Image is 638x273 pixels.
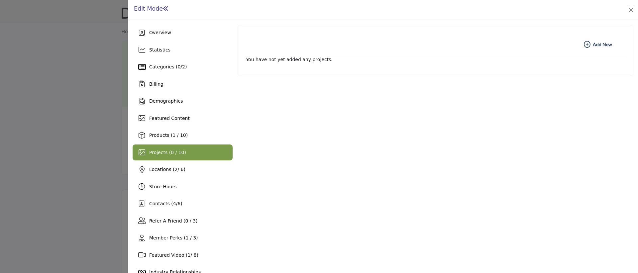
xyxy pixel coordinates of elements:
[149,167,185,172] span: Locations ( / 6)
[149,47,170,52] span: Statistics
[149,30,171,35] span: Overview
[149,98,183,104] span: Demographics
[626,5,636,15] button: Close
[584,41,612,48] b: Add New
[149,81,163,87] span: Billing
[149,150,186,155] span: Projects (0 / 10)
[576,38,620,51] button: Add New
[174,167,177,172] span: 2
[173,201,176,206] span: 4
[182,64,185,69] span: 2
[149,235,198,240] span: Member Perks (1 / 3)
[149,252,198,258] span: Featured Video ( / 8)
[134,5,169,12] h1: Edit Mode
[149,184,176,189] span: Store Hours
[149,116,190,121] span: Featured Content
[149,64,187,69] span: Categories ( / )
[149,133,188,138] span: Products (1 / 10)
[149,218,197,224] span: Refer A Friend (0 / 3)
[584,41,590,48] i: Add New
[149,201,182,206] span: Contacts ( / )
[187,252,190,258] span: 1
[177,201,180,206] span: 6
[246,56,625,63] p: You have not yet added any projects.
[177,64,180,69] span: 0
